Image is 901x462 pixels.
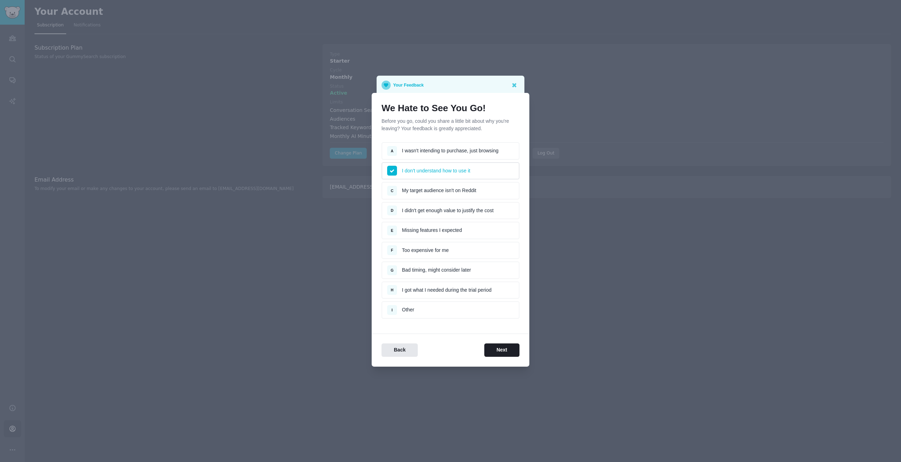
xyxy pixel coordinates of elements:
[391,248,393,252] span: F
[382,103,519,114] h1: We Hate to See You Go!
[393,81,424,90] p: Your Feedback
[391,228,393,233] span: E
[391,268,393,272] span: G
[391,189,393,193] span: C
[391,149,393,153] span: A
[382,343,418,357] button: Back
[484,343,519,357] button: Next
[391,208,393,213] span: D
[392,308,393,312] span: I
[382,118,519,132] p: Before you go, could you share a little bit about why you're leaving? Your feedback is greatly ap...
[391,288,393,292] span: H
